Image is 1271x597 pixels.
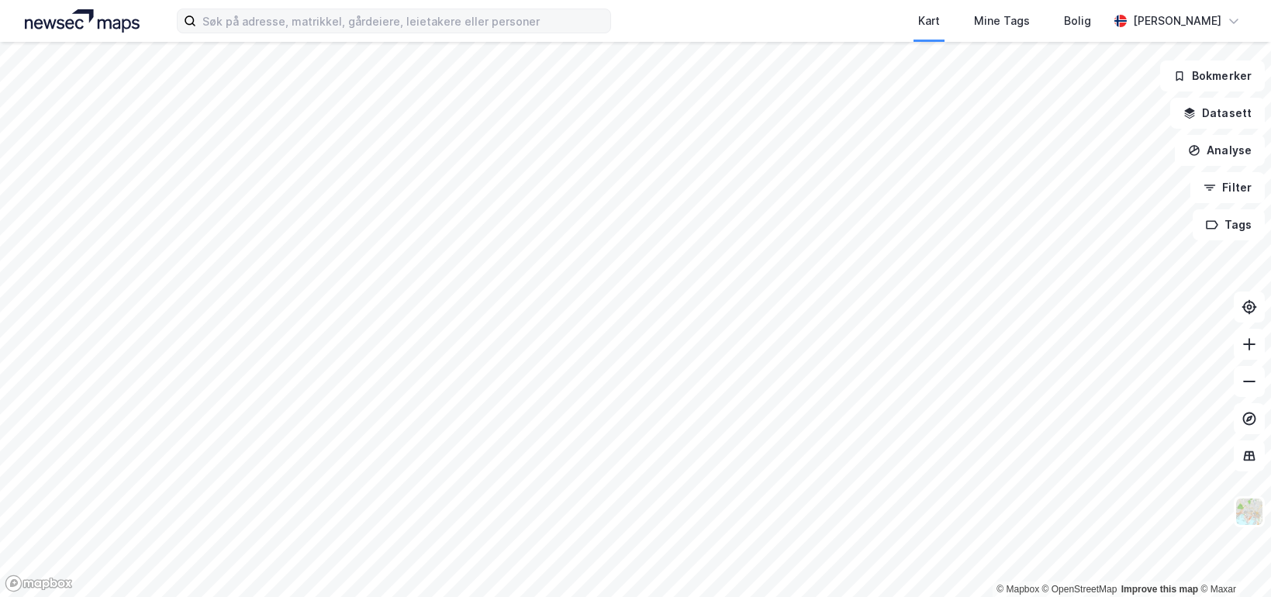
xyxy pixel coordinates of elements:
div: [PERSON_NAME] [1133,12,1221,30]
button: Filter [1190,172,1265,203]
input: Søk på adresse, matrikkel, gårdeiere, leietakere eller personer [196,9,610,33]
button: Datasett [1170,98,1265,129]
button: Tags [1193,209,1265,240]
button: Analyse [1175,135,1265,166]
a: Mapbox homepage [5,575,73,592]
div: Kart [918,12,940,30]
button: Bokmerker [1160,60,1265,91]
a: Improve this map [1121,584,1198,595]
img: logo.a4113a55bc3d86da70a041830d287a7e.svg [25,9,140,33]
iframe: Chat Widget [1193,523,1271,597]
a: OpenStreetMap [1042,584,1117,595]
img: Z [1235,497,1264,526]
div: Kontrollprogram for chat [1193,523,1271,597]
div: Bolig [1064,12,1091,30]
a: Mapbox [996,584,1039,595]
div: Mine Tags [974,12,1030,30]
